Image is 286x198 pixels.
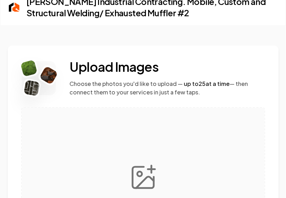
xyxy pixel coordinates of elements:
img: Rebolt Logo [39,66,58,85]
img: Rebolt Logo [20,60,37,77]
img: Rebolt Logo [9,2,19,12]
img: Rebolt Logo [23,80,39,96]
p: Choose the photos you'd like to upload — — then connect them to your services in just a few taps. [70,80,264,97]
span: up to 25 at a time [184,80,230,87]
h2: Upload Images [70,60,264,74]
